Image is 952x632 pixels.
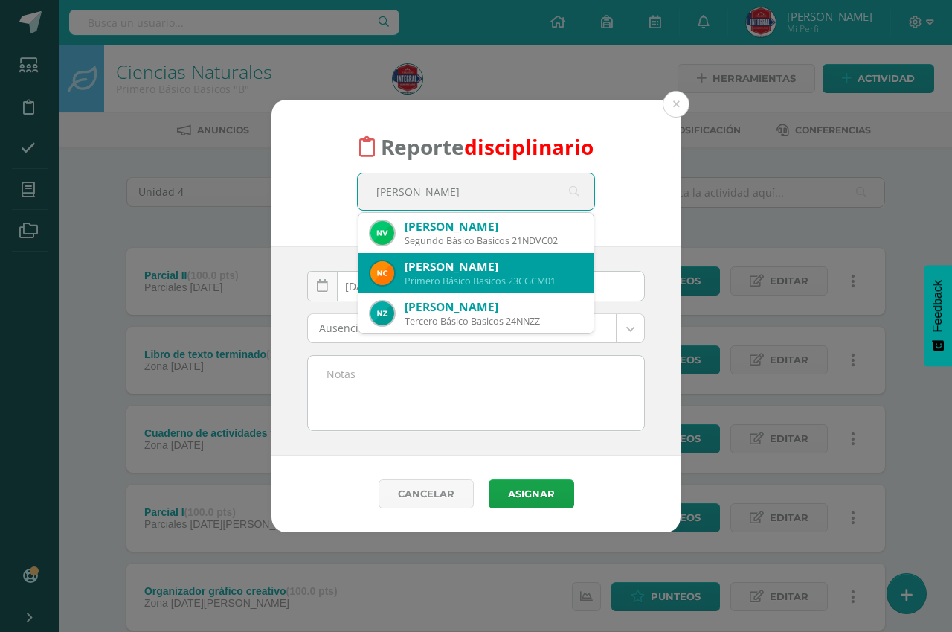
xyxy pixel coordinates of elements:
[464,133,594,161] font: disciplinario
[381,133,594,161] span: Reporte
[370,221,394,245] img: 34215086047ffb57cfe3622b5110f6bd.png
[405,219,582,234] div: [PERSON_NAME]
[405,275,582,287] div: Primero Básico Basicos 23CGCM01
[405,259,582,275] div: [PERSON_NAME]
[931,280,945,332] span: Feedback
[379,479,474,508] a: Cancelar
[405,234,582,247] div: Segundo Básico Basicos 21NDVC02
[405,315,582,328] div: Tercero Básico Basicos 24NNZZ
[489,479,574,508] button: Asignar
[358,173,594,210] input: Busca un estudiante aquí...
[924,265,952,366] button: Feedback - Mostrar encuesta
[405,299,582,315] div: [PERSON_NAME]
[370,301,394,325] img: 7ae33a352edfb30730f76e7c529cc21f.png
[370,261,394,285] img: 86085a3ae614b8ba7016a902ae3fdf9b.png
[308,314,644,342] a: Ausencia injustificada
[663,91,689,118] button: Close (Esc)
[319,314,605,342] span: Ausencia injustificada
